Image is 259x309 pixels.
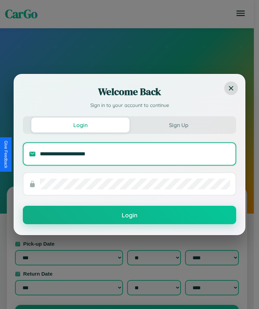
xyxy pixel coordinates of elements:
[3,141,8,168] div: Give Feedback
[31,118,129,133] button: Login
[23,102,236,109] p: Sign in to your account to continue
[23,206,236,224] button: Login
[129,118,228,133] button: Sign Up
[23,85,236,98] h2: Welcome Back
